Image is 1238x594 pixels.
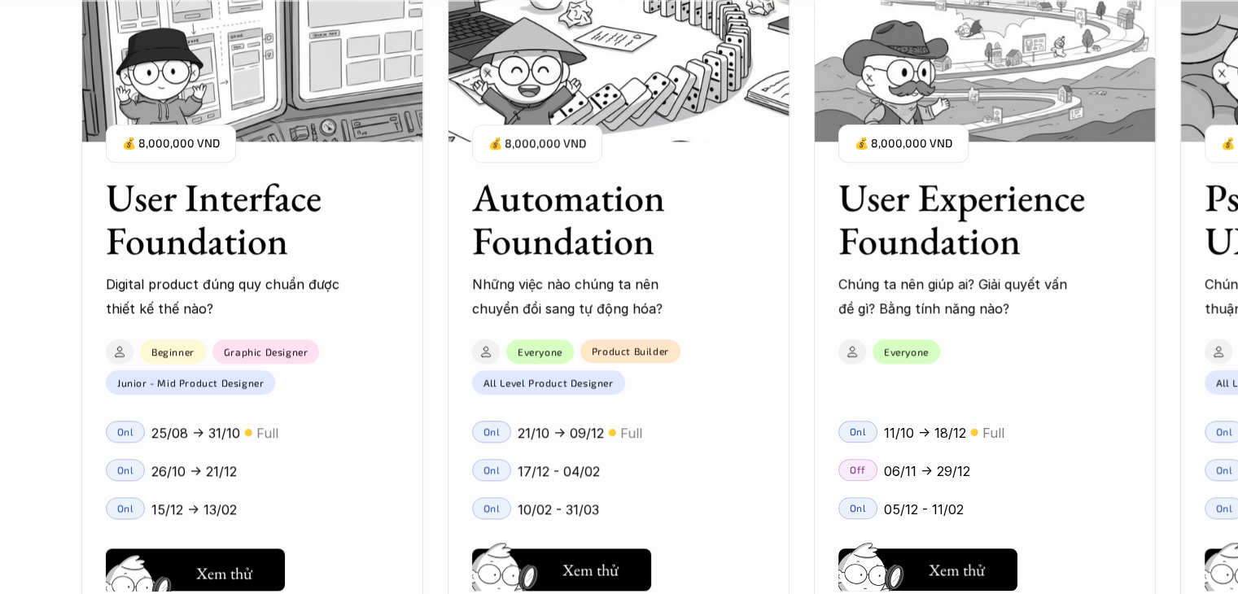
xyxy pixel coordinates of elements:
[196,561,252,584] h5: Xem thử
[838,548,1017,591] button: Xem thử
[472,176,724,262] h3: Automation Foundation
[244,426,252,439] p: 🟡
[562,558,619,581] h5: Xem thử
[850,426,867,437] p: Onl
[256,421,278,445] p: Full
[970,426,978,439] p: 🟡
[518,459,600,483] p: 17/12 - 04/02
[929,558,985,581] h5: Xem thử
[592,345,669,356] p: Product Builder
[472,272,708,321] p: Những việc nào chúng ta nên chuyển đổi sang tự động hóa?
[151,346,195,357] p: Beginner
[117,377,264,388] p: Junior - Mid Product Designer
[483,426,501,437] p: Onl
[472,542,651,591] a: Xem thử
[620,421,642,445] p: Full
[483,464,501,475] p: Onl
[608,426,616,439] p: 🟡
[224,346,308,357] p: Graphic Designer
[884,497,964,522] p: 05/12 - 11/02
[855,133,952,155] p: 💰 8,000,000 VND
[488,133,586,155] p: 💰 8,000,000 VND
[122,133,220,155] p: 💰 8,000,000 VND
[850,464,866,475] p: Off
[483,502,501,513] p: Onl
[1216,426,1233,437] p: Onl
[106,548,285,591] button: Xem thử
[151,459,237,483] p: 26/10 -> 21/12
[838,542,1017,591] a: Xem thử
[838,176,1091,262] h3: User Experience Foundation
[106,272,342,321] p: Digital product đúng quy chuẩn được thiết kế thế nào?
[151,421,240,445] p: 25/08 -> 31/10
[982,421,1004,445] p: Full
[151,497,237,522] p: 15/12 -> 13/02
[838,272,1074,321] p: Chúng ta nên giúp ai? Giải quyết vấn đề gì? Bằng tính năng nào?
[518,421,604,445] p: 21/10 -> 09/12
[472,548,651,591] button: Xem thử
[483,377,614,388] p: All Level Product Designer
[518,346,562,357] p: Everyone
[884,459,970,483] p: 06/11 -> 29/12
[106,542,285,591] a: Xem thử
[518,497,599,522] p: 10/02 - 31/03
[884,346,929,357] p: Everyone
[1216,502,1233,513] p: Onl
[850,502,867,513] p: Onl
[884,421,966,445] p: 11/10 -> 18/12
[106,176,358,262] h3: User Interface Foundation
[1216,464,1233,475] p: Onl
